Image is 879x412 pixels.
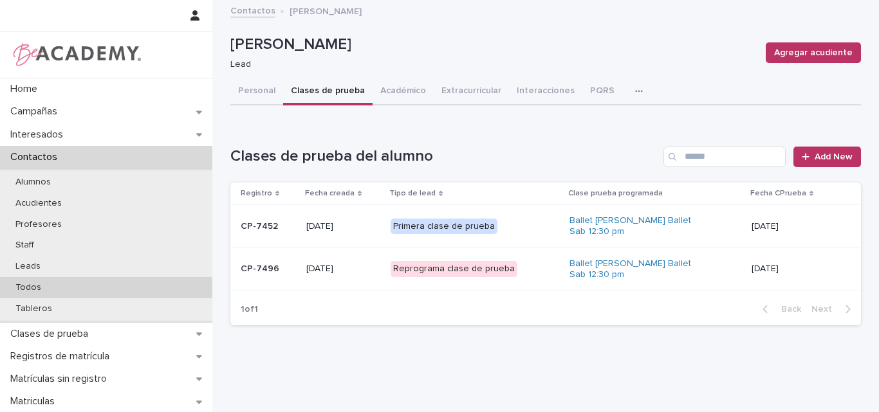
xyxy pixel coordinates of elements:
a: Ballet [PERSON_NAME] Ballet Sab 12:30 pm [569,215,698,237]
p: Fecha creada [305,186,355,201]
p: Lead [230,59,750,70]
p: Tableros [5,303,62,314]
p: Clase prueba programada [568,186,663,201]
p: [PERSON_NAME] [290,3,362,17]
p: Tipo de lead [389,186,436,201]
p: Alumnos [5,177,61,188]
p: [DATE] [306,264,380,274]
button: Interacciones [509,78,582,105]
a: Add New [793,147,861,167]
span: Back [773,305,801,314]
p: [DATE] [752,264,840,274]
p: Leads [5,261,51,272]
div: Reprograma clase de prueba [391,261,517,277]
img: WPrjXfSUmiLcdUfaYY4Q [10,42,142,67]
p: Fecha CPrueba [750,186,806,201]
a: Ballet [PERSON_NAME] Ballet Sab 12:30 pm [569,258,698,280]
p: Registro [241,186,272,201]
button: Personal [230,78,283,105]
p: CP-7496 [241,264,296,274]
h1: Clases de prueba del alumno [230,147,658,166]
p: Contactos [5,151,68,163]
button: Agregar acudiente [766,42,861,63]
p: Registros de matrícula [5,350,120,363]
p: Campañas [5,105,68,118]
button: Extracurricular [434,78,509,105]
span: Add New [815,152,853,161]
button: PQRS [582,78,622,105]
button: Back [752,303,806,315]
button: Next [806,303,861,315]
p: Clases de prueba [5,328,98,340]
button: Académico [373,78,434,105]
p: Matrículas sin registro [5,373,117,385]
p: Interesados [5,129,73,141]
a: Contactos [230,3,275,17]
p: Home [5,83,48,95]
span: Agregar acudiente [774,46,853,59]
tr: CP-7452[DATE]Primera clase de pruebaBallet [PERSON_NAME] Ballet Sab 12:30 pm [DATE] [230,205,861,248]
div: Primera clase de prueba [391,219,497,235]
p: Matriculas [5,395,65,408]
p: [DATE] [752,221,840,232]
input: Search [663,147,786,167]
p: Staff [5,240,44,251]
span: Next [811,305,840,314]
tr: CP-7496[DATE]Reprograma clase de pruebaBallet [PERSON_NAME] Ballet Sab 12:30 pm [DATE] [230,247,861,291]
button: Clases de prueba [283,78,373,105]
p: Todos [5,282,51,293]
p: [PERSON_NAME] [230,35,755,54]
p: CP-7452 [241,221,296,232]
p: Profesores [5,219,72,230]
p: [DATE] [306,221,380,232]
p: Acudientes [5,198,72,209]
p: 1 of 1 [230,294,268,325]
